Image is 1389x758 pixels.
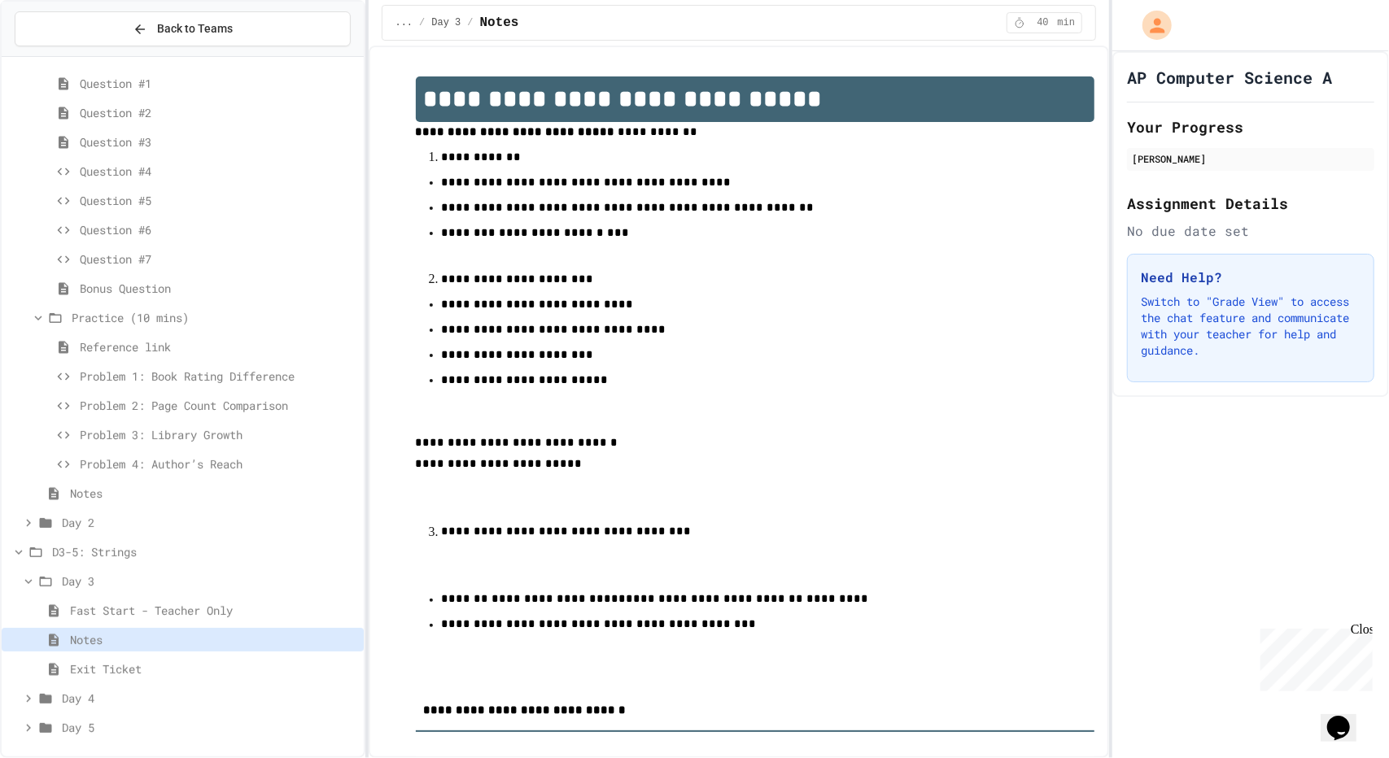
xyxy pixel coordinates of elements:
h2: Assignment Details [1127,192,1374,215]
h2: Your Progress [1127,115,1374,138]
span: Question #1 [80,75,357,92]
span: Day 3 [431,16,461,29]
span: Question #4 [80,163,357,180]
span: Practice (10 mins) [72,309,357,326]
span: Day 3 [62,573,357,590]
span: Question #3 [80,133,357,150]
span: Back to Teams [157,20,233,37]
span: Day 5 [62,719,357,736]
div: No due date set [1127,221,1374,241]
h1: AP Computer Science A [1127,66,1332,89]
span: Reference link [80,338,357,355]
div: My Account [1125,7,1176,44]
span: 40 [1030,16,1056,29]
span: Fast Start - Teacher Only [70,602,357,619]
div: [PERSON_NAME] [1132,151,1369,166]
h3: Need Help? [1141,268,1361,287]
span: / [467,16,473,29]
p: Switch to "Grade View" to access the chat feature and communicate with your teacher for help and ... [1141,294,1361,359]
span: Notes [70,631,357,648]
span: Exit Ticket [70,660,357,677]
span: D3-5: Strings [52,543,357,560]
iframe: chat widget [1321,693,1373,742]
span: Notes [70,485,357,502]
span: Bonus Question [80,280,357,297]
span: Question #6 [80,221,357,238]
span: Problem 3: Library Growth [80,426,357,443]
span: Day 2 [62,514,357,531]
span: Problem 4: Author’s Reach [80,455,357,473]
span: Day 4 [62,690,357,707]
iframe: chat widget [1254,622,1373,691]
button: Back to Teams [15,11,351,46]
div: Chat with us now!Close [7,7,112,103]
span: Question #5 [80,192,357,209]
span: Problem 1: Book Rating Difference [80,368,357,385]
span: ... [395,16,413,29]
span: Question #2 [80,104,357,121]
span: min [1058,16,1076,29]
span: Question #7 [80,250,357,268]
span: / [419,16,425,29]
span: Problem 2: Page Count Comparison [80,397,357,414]
span: Notes [480,13,519,33]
